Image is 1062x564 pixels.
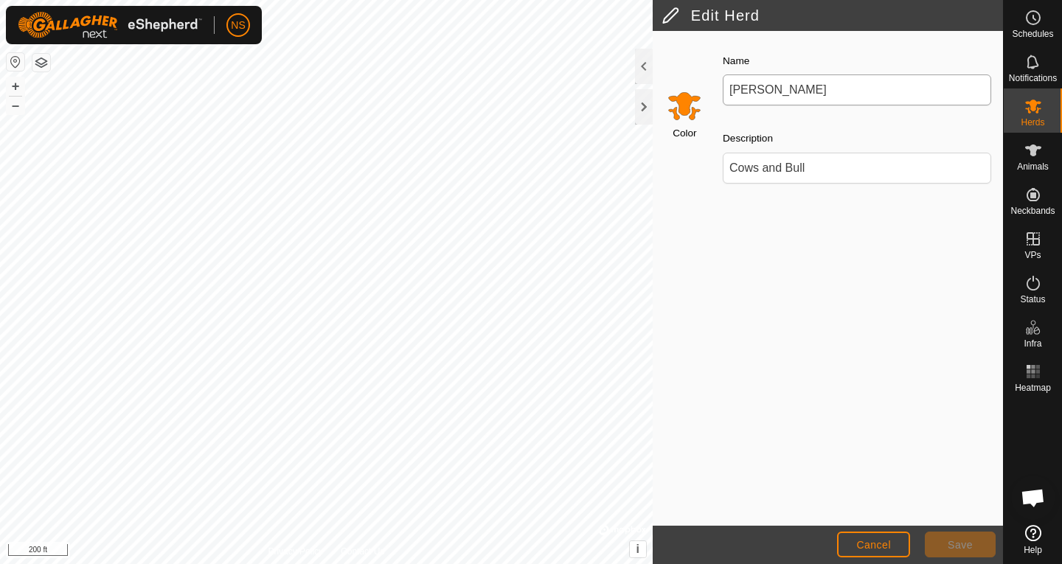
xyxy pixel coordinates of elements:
label: Description [723,131,773,146]
button: i [630,541,646,557]
label: Color [673,126,696,141]
button: Reset Map [7,53,24,71]
a: Help [1004,519,1062,560]
span: i [636,543,639,555]
span: Help [1024,546,1042,554]
button: Cancel [837,532,910,557]
span: NS [231,18,245,33]
button: Save [925,532,996,557]
a: Privacy Policy [268,545,323,558]
img: Gallagher Logo [18,12,202,38]
button: – [7,97,24,114]
button: + [7,77,24,95]
a: Contact Us [341,545,384,558]
label: Name [723,54,749,69]
span: Infra [1024,339,1041,348]
span: Herds [1021,118,1044,127]
span: VPs [1024,251,1041,260]
span: Cancel [856,539,891,551]
span: Save [948,539,973,551]
button: Map Layers [32,54,50,72]
h2: Edit Herd [662,7,1003,24]
span: Schedules [1012,29,1053,38]
span: Status [1020,295,1045,304]
span: Heatmap [1015,383,1051,392]
span: Notifications [1009,74,1057,83]
span: Neckbands [1010,206,1055,215]
span: Animals [1017,162,1049,171]
div: Open chat [1011,476,1055,520]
